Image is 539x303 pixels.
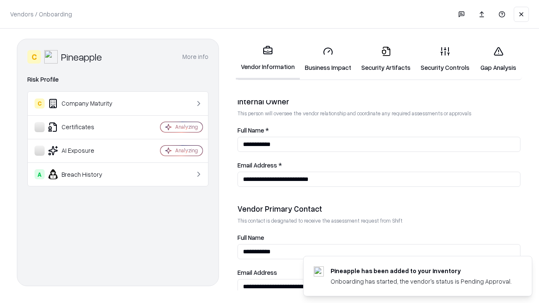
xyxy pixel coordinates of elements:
div: Onboarding has started, the vendor's status is Pending Approval. [331,277,512,286]
label: Full Name [237,234,520,241]
a: Business Impact [300,40,356,79]
button: More info [182,49,208,64]
p: This person will oversee the vendor relationship and coordinate any required assessments or appro... [237,110,520,117]
a: Security Controls [416,40,475,79]
a: Security Artifacts [356,40,416,79]
a: Vendor Information [236,39,300,80]
img: pineappleenergy.com [314,266,324,276]
label: Full Name * [237,127,520,133]
div: Internal Owner [237,96,520,106]
img: Pineapple [44,50,58,64]
div: Analyzing [175,147,198,154]
label: Email Address [237,269,520,276]
div: Risk Profile [27,74,208,85]
div: Certificates [35,122,135,132]
label: Email Address * [237,162,520,168]
div: Company Maturity [35,98,135,109]
div: C [27,50,41,64]
div: A [35,169,45,179]
div: Breach History [35,169,135,179]
p: This contact is designated to receive the assessment request from Shift [237,217,520,224]
div: Pineapple has been added to your inventory [331,266,512,275]
p: Vendors / Onboarding [10,10,72,19]
div: Vendor Primary Contact [237,204,520,214]
div: Pineapple [61,50,102,64]
a: Gap Analysis [475,40,522,79]
div: Analyzing [175,123,198,130]
div: C [35,98,45,109]
div: AI Exposure [35,146,135,156]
